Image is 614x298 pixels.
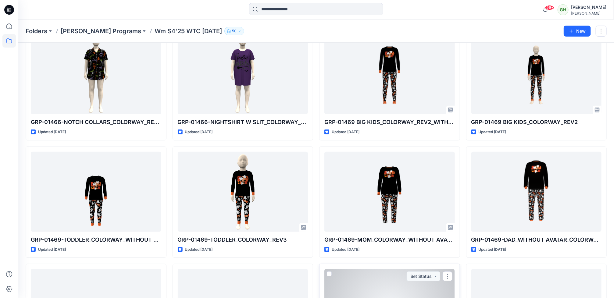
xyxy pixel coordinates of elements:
[178,118,308,126] p: GRP-01466-NIGHTSHIRT W SLIT_COLORWAY_REV2
[571,4,606,11] div: [PERSON_NAME]
[31,152,161,232] a: GRP-01469-TODDLER_COLORWAY_WITHOUT AVATAR
[471,34,602,114] a: GRP-01469 BIG KIDS_COLORWAY_REV2
[232,28,237,34] p: 50
[178,152,308,232] a: GRP-01469-TODDLER_COLORWAY_REV3
[332,247,359,253] p: Updated [DATE]
[479,247,506,253] p: Updated [DATE]
[324,236,455,244] p: GRP-01469-MOM_COLORWAY_WITHOUT AVATAR
[178,34,308,114] a: GRP-01466-NIGHTSHIRT W SLIT_COLORWAY_REV2
[224,27,244,35] button: 50
[38,129,66,135] p: Updated [DATE]
[471,118,602,126] p: GRP-01469 BIG KIDS_COLORWAY_REV2
[332,129,359,135] p: Updated [DATE]
[31,118,161,126] p: GRP-01466-NOTCH COLLARS_COLORWAY_REV3
[324,118,455,126] p: GRP-01469 BIG KIDS_COLORWAY_REV2_WITHOUT_AVATAR
[324,34,455,114] a: GRP-01469 BIG KIDS_COLORWAY_REV2_WITHOUT_AVATAR
[155,27,222,35] p: Wm S4'25 WTC [DATE]
[178,236,308,244] p: GRP-01469-TODDLER_COLORWAY_REV3
[479,129,506,135] p: Updated [DATE]
[61,27,141,35] a: [PERSON_NAME] Programs
[471,236,602,244] p: GRP-01469-DAD_WITHOUT AVATAR_COLORWAY_REV2
[324,152,455,232] a: GRP-01469-MOM_COLORWAY_WITHOUT AVATAR
[564,26,591,37] button: New
[185,247,213,253] p: Updated [DATE]
[31,34,161,114] a: GRP-01466-NOTCH COLLARS_COLORWAY_REV3
[571,11,606,16] div: [PERSON_NAME]
[185,129,213,135] p: Updated [DATE]
[31,236,161,244] p: GRP-01469-TODDLER_COLORWAY_WITHOUT AVATAR
[545,5,554,10] span: 99+
[26,27,47,35] a: Folders
[558,4,569,15] div: GH
[38,247,66,253] p: Updated [DATE]
[471,152,602,232] a: GRP-01469-DAD_WITHOUT AVATAR_COLORWAY_REV2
